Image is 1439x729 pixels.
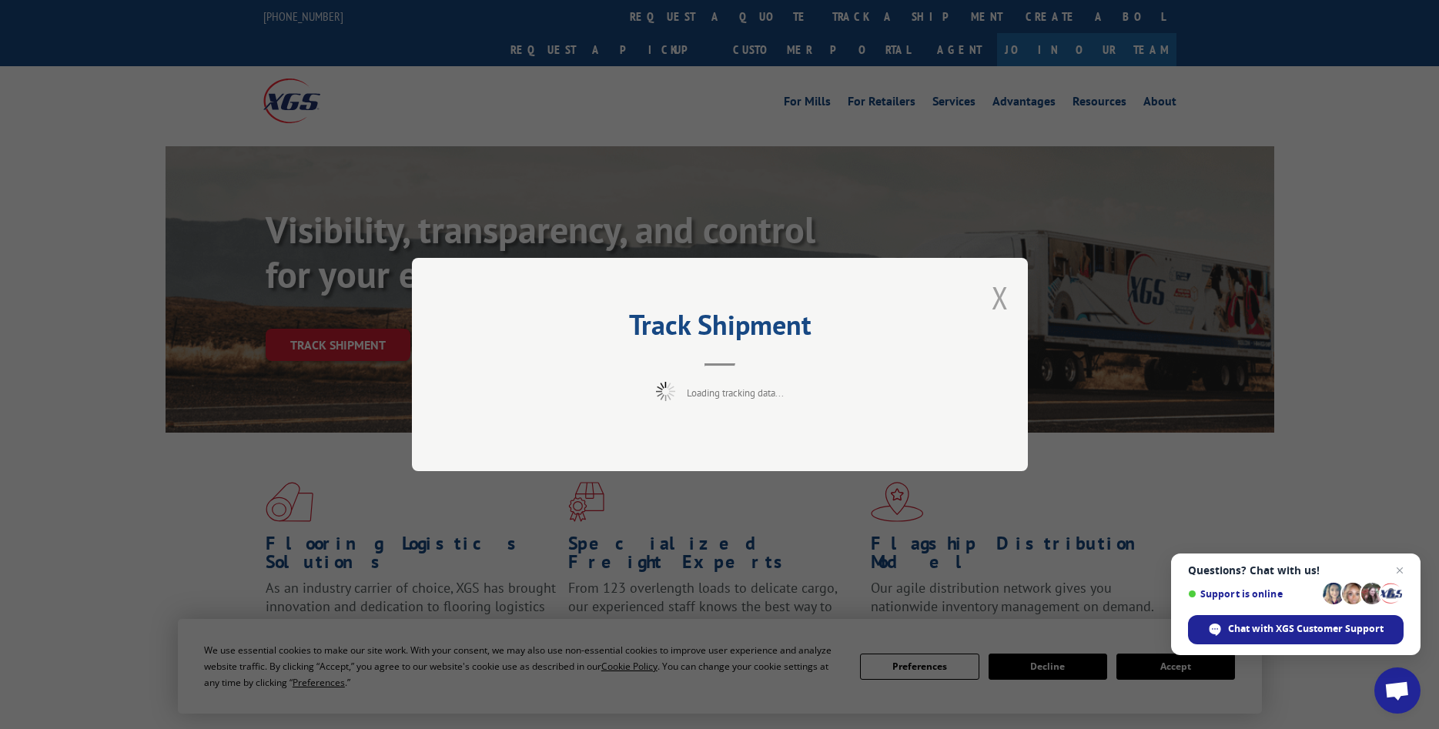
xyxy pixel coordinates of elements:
[489,314,951,343] h2: Track Shipment
[1390,561,1409,580] span: Close chat
[1188,615,1404,644] div: Chat with XGS Customer Support
[1228,622,1384,636] span: Chat with XGS Customer Support
[656,382,675,401] img: xgs-loading
[1374,667,1421,714] div: Open chat
[687,386,784,400] span: Loading tracking data...
[992,277,1009,318] button: Close modal
[1188,588,1317,600] span: Support is online
[1188,564,1404,577] span: Questions? Chat with us!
